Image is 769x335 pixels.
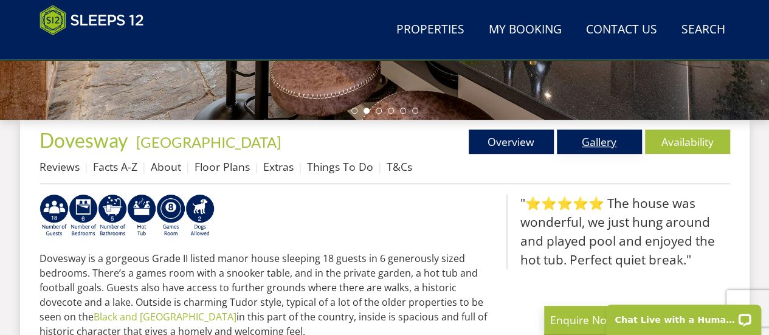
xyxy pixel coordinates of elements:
a: Properties [391,16,469,44]
a: Floor Plans [195,159,250,174]
a: Black and [GEOGRAPHIC_DATA] [94,310,236,323]
p: Enquire Now [550,312,733,328]
a: My Booking [484,16,567,44]
a: Search [677,16,730,44]
iframe: LiveChat chat widget [598,297,769,335]
img: AD_4nXe7_8LrJK20fD9VNWAdfykBvHkWcczWBt5QOadXbvIwJqtaRaRf-iI0SeDpMmH1MdC9T1Vy22FMXzzjMAvSuTB5cJ7z5... [185,194,215,238]
a: Availability [645,130,730,154]
iframe: Customer reviews powered by Trustpilot [33,43,161,53]
a: Things To Do [307,159,373,174]
a: Overview [469,130,554,154]
blockquote: "⭐⭐⭐⭐⭐ The house was wonderful, we just hung around and played pool and enjoyed the hot tub. Perf... [506,194,730,270]
a: About [151,159,181,174]
a: Extras [263,159,294,174]
a: Contact Us [581,16,662,44]
span: Dovesway [40,128,128,152]
a: [GEOGRAPHIC_DATA] [136,133,281,151]
a: Reviews [40,159,80,174]
img: AD_4nXcpX5uDwed6-YChlrI2BYOgXwgg3aqYHOhRm0XfZB-YtQW2NrmeCr45vGAfVKUq4uWnc59ZmEsEzoF5o39EWARlT1ewO... [127,194,156,238]
a: Gallery [557,130,642,154]
img: Sleeps 12 [40,5,144,35]
span: - [131,133,281,151]
img: AD_4nXdrZMsjcYNLGsKuA84hRzvIbesVCpXJ0qqnwZoX5ch9Zjv73tWe4fnFRs2gJ9dSiUubhZXckSJX_mqrZBmYExREIfryF... [156,194,185,238]
img: AD_4nXdxWG_VJzWvdcEgUAXGATx6wR9ALf-b3pO0Wv8JqPQicHBbIur_fycMGrCfvtJxUkL7_dC_Ih2A3VWjPzrEQCT_Y6-em... [98,194,127,238]
img: AD_4nXf-8oxCLiO1v-Tx8_Zqu38Rt-EzaILLjxB59jX5GOj3IkRX8Ys0koo7r9yizahOh2Z6poEkKUxS9Hr5pvbrFaqaIpgW6... [40,194,69,238]
a: Dovesway [40,128,131,152]
a: T&Cs [387,159,412,174]
img: AD_4nXfRzBlt2m0mIteXDhAcJCdmEApIceFt1SPvkcB48nqgTZkfMpQlDmULa47fkdYiHD0skDUgcqepViZHFLjVKS2LWHUqM... [69,194,98,238]
a: Facts A-Z [93,159,137,174]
